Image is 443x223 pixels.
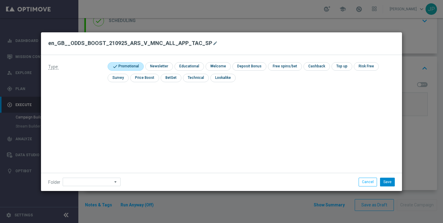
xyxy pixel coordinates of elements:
button: mode_edit [212,40,220,47]
span: Type: [48,64,58,69]
button: Save [380,178,395,186]
label: Folder [48,180,60,185]
button: Cancel [359,178,377,186]
i: arrow_drop_down [113,178,119,186]
i: mode_edit [213,41,218,46]
h2: en_GB__ODDS_BOOST_210925_ARS_V_MNC_ALL_APP_TAC_SP [48,40,212,47]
